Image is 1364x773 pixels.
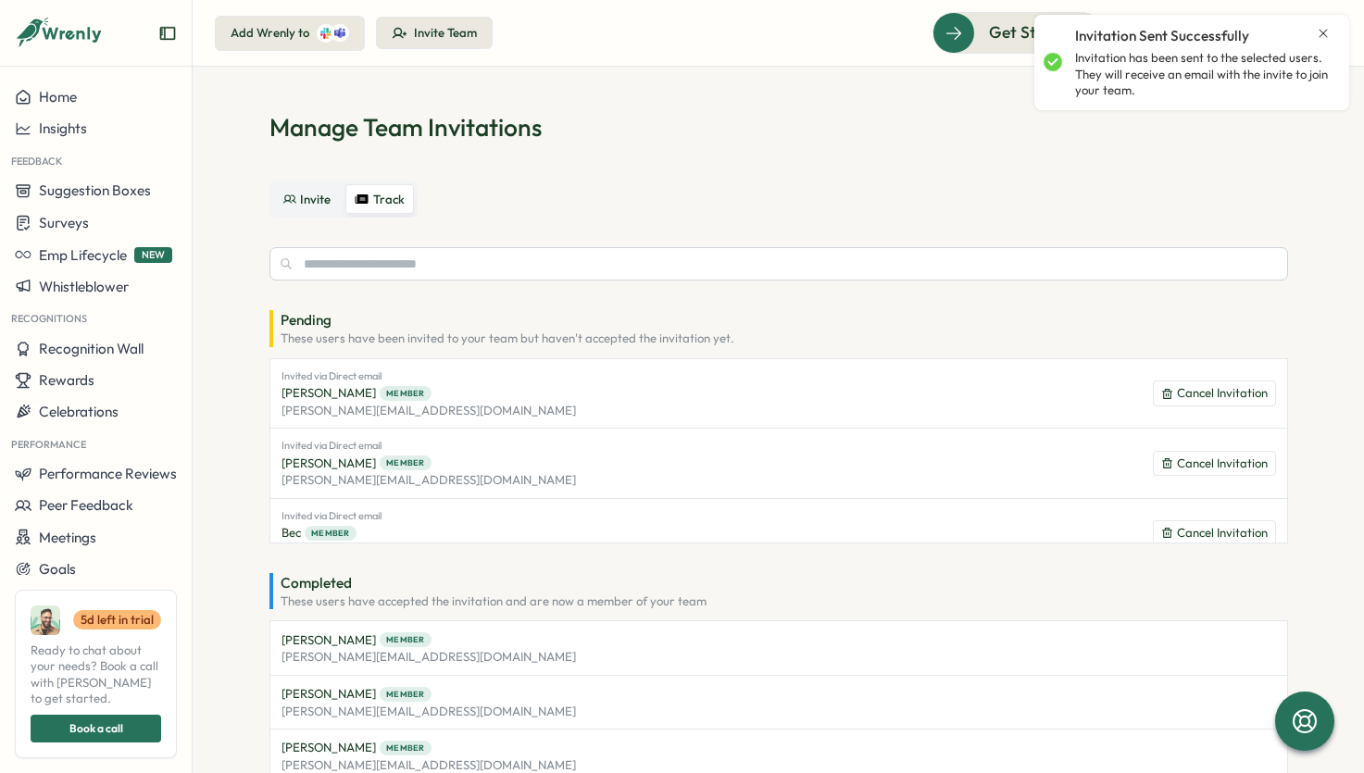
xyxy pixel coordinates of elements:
button: Invite Team [376,17,493,50]
div: Invite Team [414,25,477,42]
p: [PERSON_NAME][EMAIL_ADDRESS][DOMAIN_NAME] [282,705,576,717]
p: Invited via Direct email [282,370,576,382]
span: Whistleblower [39,278,129,295]
span: Get Started [989,20,1076,44]
p: Invited via Direct email [282,440,576,452]
span: Emp Lifecycle [39,246,127,264]
span: [PERSON_NAME] [282,742,376,754]
span: Suggestion Boxes [39,181,151,199]
span: Recognition Wall [39,340,144,357]
span: member [386,688,425,701]
span: member [386,633,425,646]
div: Add Wrenly to [231,25,309,42]
h1: Manage Team Invitations [269,111,1288,143]
span: Home [39,88,77,106]
a: 5d left in trial [73,610,161,630]
span: Surveys [39,214,89,231]
span: Insights [39,119,87,137]
button: Invite [273,184,342,214]
p: Pending [281,310,332,330]
span: Bec [282,527,301,539]
button: Cancel Invitation [1153,451,1276,477]
span: Performance Reviews [39,465,177,482]
span: Rewards [39,371,94,389]
span: Celebrations [39,403,119,420]
button: Book a call [31,715,161,742]
p: [PERSON_NAME][EMAIL_ADDRESS][DOMAIN_NAME] [282,759,576,771]
p: Invitation Sent Successfully [1075,26,1249,46]
button: Expand sidebar [158,24,177,43]
p: These users have been invited to your team but haven't accepted the invitation yet. [281,330,1288,347]
span: [PERSON_NAME] [282,634,376,646]
span: Cancel Invitation [1177,385,1268,402]
span: Ready to chat about your needs? Book a call with [PERSON_NAME] to get started. [31,642,161,707]
button: Close notification [1316,26,1331,41]
span: [PERSON_NAME] [282,688,376,700]
p: Invitation has been sent to the selected users. They will receive an email with the invite to joi... [1075,50,1331,99]
span: Cancel Invitation [1177,525,1268,542]
span: Meetings [39,529,96,546]
img: Ali Khan [31,605,60,635]
button: Track [345,184,414,214]
p: Invited via Direct email [282,510,482,522]
p: Completed [281,573,352,593]
span: member [386,456,425,469]
span: [PERSON_NAME] [282,387,376,399]
span: [PERSON_NAME] [282,457,376,469]
span: Cancel Invitation [1177,455,1268,472]
button: Cancel Invitation [1153,520,1276,546]
span: Peer Feedback [39,496,133,514]
span: member [311,527,350,540]
p: These users have accepted the invitation and are now a member of your team [281,593,1288,610]
p: [PERSON_NAME][EMAIL_ADDRESS][DOMAIN_NAME] [282,651,576,663]
button: Get Started [932,12,1103,53]
span: member [386,387,425,400]
button: Cancel Invitation [1153,380,1276,406]
span: Invite [300,193,331,206]
button: Add Wrenly to [215,16,365,51]
span: member [386,742,425,754]
span: NEW [134,247,172,263]
span: Book a call [69,716,123,742]
p: [PERSON_NAME][EMAIL_ADDRESS][DOMAIN_NAME] [282,405,576,417]
p: [PERSON_NAME][EMAIL_ADDRESS][DOMAIN_NAME] [282,474,576,486]
span: Goals [39,560,76,578]
span: Track [373,193,405,206]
